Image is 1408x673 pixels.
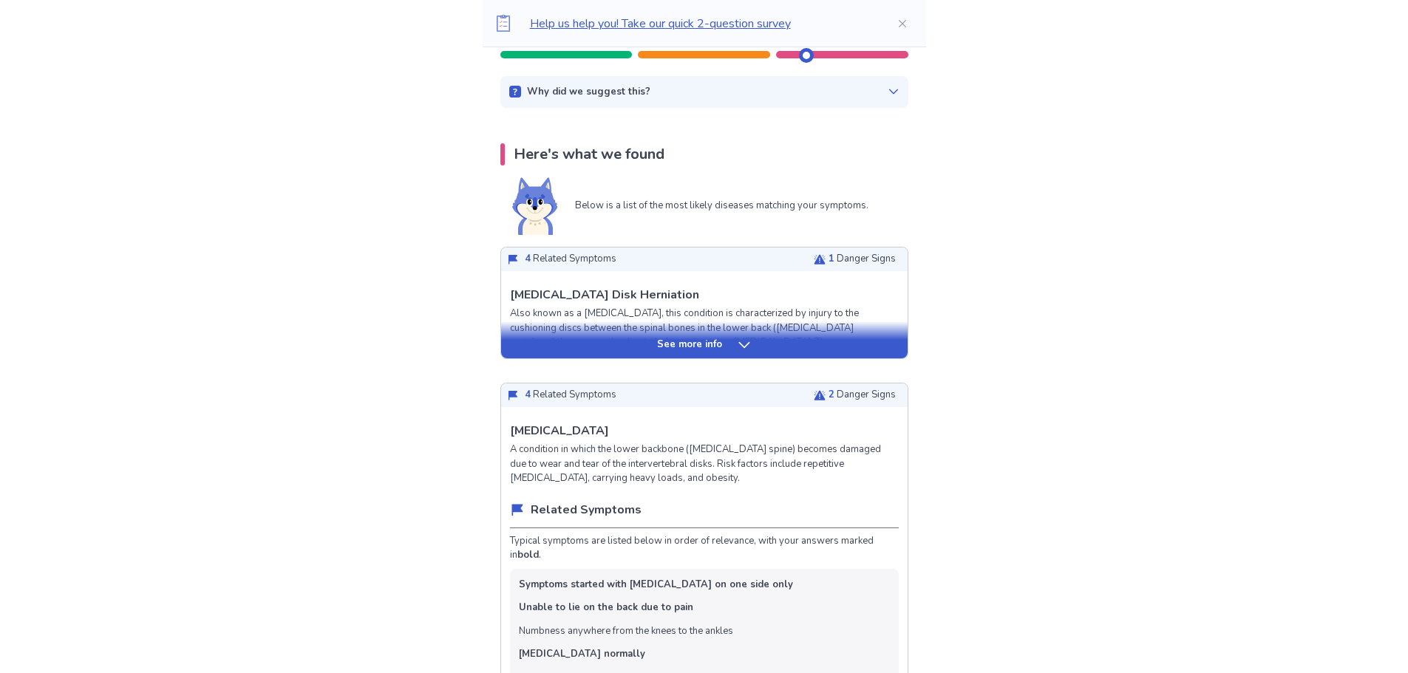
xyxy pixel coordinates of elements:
li: [MEDICAL_DATA] normally [519,647,645,662]
p: Help us help you! Take our quick 2-question survey [530,15,873,33]
li: Numbness anywhere from the knees to the ankles [519,624,733,639]
p: Why did we suggest this? [527,85,650,100]
b: bold [517,548,539,561]
p: Related Symptoms [525,252,616,267]
p: [MEDICAL_DATA] [510,422,609,440]
p: Danger Signs [829,252,896,267]
p: A condition in which the lower backbone ([MEDICAL_DATA] spine) becomes damaged due to wear and te... [510,443,899,486]
p: See more info [657,338,722,352]
p: Here's what we found [514,143,664,165]
li: Unable to lie on the back due to pain [519,601,693,615]
li: Symptoms started with [MEDICAL_DATA] on one side only [519,578,793,592]
p: Typical symptoms are listed below in order of relevance, with your answers marked in . [510,534,899,563]
p: Related Symptoms [531,501,642,519]
p: Danger Signs [829,388,896,403]
img: Shiba [512,177,557,235]
p: Related Symptoms [525,388,616,403]
span: 2 [829,388,834,401]
p: [MEDICAL_DATA] Disk Herniation [510,286,699,304]
span: 4 [525,388,531,401]
span: 1 [829,252,834,265]
span: 4 [525,252,531,265]
p: Also known as a [MEDICAL_DATA], this condition is characterized by injury to the cushioning discs... [510,307,899,393]
p: Below is a list of the most likely diseases matching your symptoms. [575,199,868,213]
